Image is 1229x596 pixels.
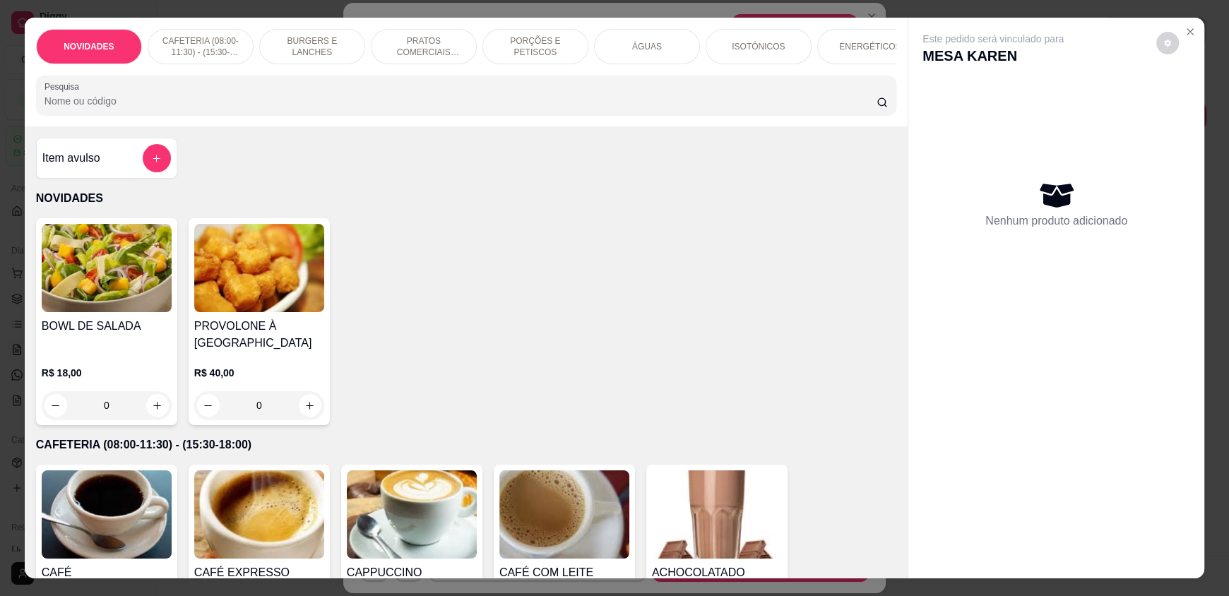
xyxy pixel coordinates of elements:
[1156,32,1179,54] button: decrease-product-quantity
[194,318,324,352] h4: PROVOLONE À [GEOGRAPHIC_DATA]
[347,470,477,559] img: product-image
[143,144,171,172] button: add-separate-item
[44,94,877,108] input: Pesquisa
[36,436,896,453] p: CAFETERIA (08:00-11:30) - (15:30-18:00)
[42,366,172,380] p: R$ 18,00
[347,564,477,581] h4: CAPPUCCINO
[194,366,324,380] p: R$ 40,00
[146,394,169,417] button: increase-product-quantity
[499,564,629,581] h4: CAFÉ COM LEITE
[194,564,324,581] h4: CAFÉ EXPRESSO
[42,470,172,559] img: product-image
[194,224,324,312] img: product-image
[652,470,782,559] img: product-image
[42,318,172,335] h4: BOWL DE SALADA
[42,224,172,312] img: product-image
[64,41,114,52] p: NOVIDADES
[197,394,220,417] button: decrease-product-quantity
[271,35,353,58] p: BURGERS E LANCHES
[160,35,242,58] p: CAFETERIA (08:00-11:30) - (15:30-18:00)
[632,41,662,52] p: ÁGUAS
[494,35,576,58] p: PORÇÕES E PETISCOS
[985,213,1127,230] p: Nenhum produto adicionado
[44,81,84,93] label: Pesquisa
[922,46,1064,66] p: MESA KAREN
[1179,20,1201,43] button: Close
[36,190,896,207] p: NOVIDADES
[839,41,901,52] p: ENERGÉTICOS
[922,32,1064,46] p: Este pedido será vinculado para
[383,35,465,58] p: PRATOS COMERCIAIS (11:30-15:30)
[299,394,321,417] button: increase-product-quantity
[499,470,629,559] img: product-image
[42,150,100,167] h4: Item avulso
[44,394,67,417] button: decrease-product-quantity
[732,41,785,52] p: ISOTÔNICOS
[42,564,172,581] h4: CAFÉ
[194,470,324,559] img: product-image
[652,564,782,581] h4: ACHOCOLATADO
